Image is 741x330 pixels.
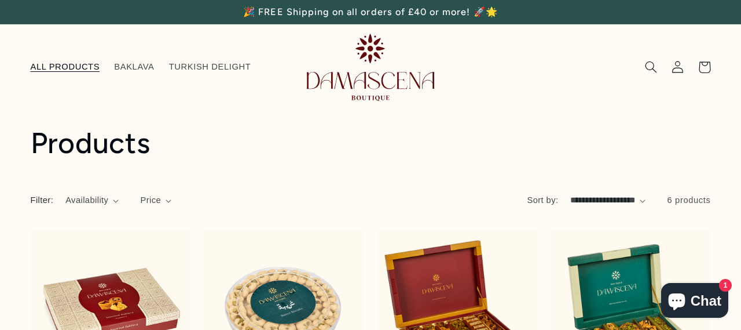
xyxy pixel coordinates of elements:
[140,194,161,207] span: Price
[638,54,665,81] summary: Search
[162,55,258,80] a: TURKISH DELIGHT
[302,29,439,105] a: Damascena Boutique
[140,194,171,207] summary: Price
[65,194,108,207] span: Availability
[307,34,434,100] img: Damascena Boutique
[107,55,162,80] a: BAKLAVA
[527,195,559,205] label: Sort by:
[31,61,100,72] span: ALL PRODUCTS
[114,61,154,72] span: BAKLAVA
[169,61,251,72] span: TURKISH DELIGHT
[243,6,497,17] span: 🎉 FREE Shipping on all orders of £40 or more! 🚀🌟
[658,283,732,321] inbox-online-store-chat: Shopify online store chat
[23,55,107,80] a: ALL PRODUCTS
[65,194,119,207] summary: Availability (0 selected)
[31,194,54,207] h2: Filter:
[31,125,711,162] h1: Products
[667,195,711,205] span: 6 products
